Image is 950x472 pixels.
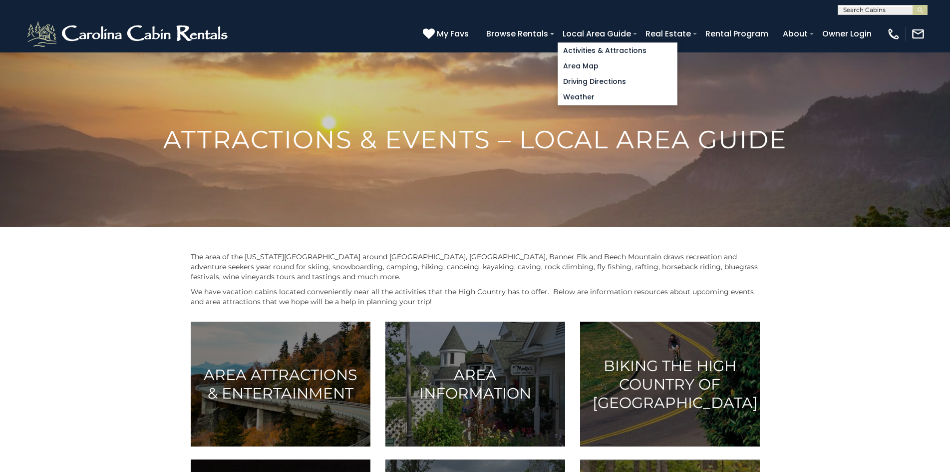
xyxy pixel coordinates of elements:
[203,366,358,403] h3: Area Attractions & Entertainment
[423,27,471,40] a: My Favs
[778,25,813,42] a: About
[191,252,760,282] p: The area of the [US_STATE][GEOGRAPHIC_DATA] around [GEOGRAPHIC_DATA], [GEOGRAPHIC_DATA], Banner E...
[558,58,677,74] a: Area Map
[640,25,696,42] a: Real Estate
[558,25,636,42] a: Local Area Guide
[558,74,677,89] a: Driving Directions
[191,287,760,307] p: We have vacation cabins located conveniently near all the activities that the High Country has to...
[887,27,901,41] img: phone-regular-white.png
[817,25,877,42] a: Owner Login
[558,43,677,58] a: Activities & Attractions
[437,27,469,40] span: My Favs
[385,322,565,447] a: Area Information
[191,322,370,447] a: Area Attractions & Entertainment
[593,357,747,412] h3: Biking the High Country of [GEOGRAPHIC_DATA]
[25,19,232,49] img: White-1-2.png
[398,366,553,403] h3: Area Information
[700,25,773,42] a: Rental Program
[911,27,925,41] img: mail-regular-white.png
[558,89,677,105] a: Weather
[580,322,760,447] a: Biking the High Country of [GEOGRAPHIC_DATA]
[481,25,553,42] a: Browse Rentals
